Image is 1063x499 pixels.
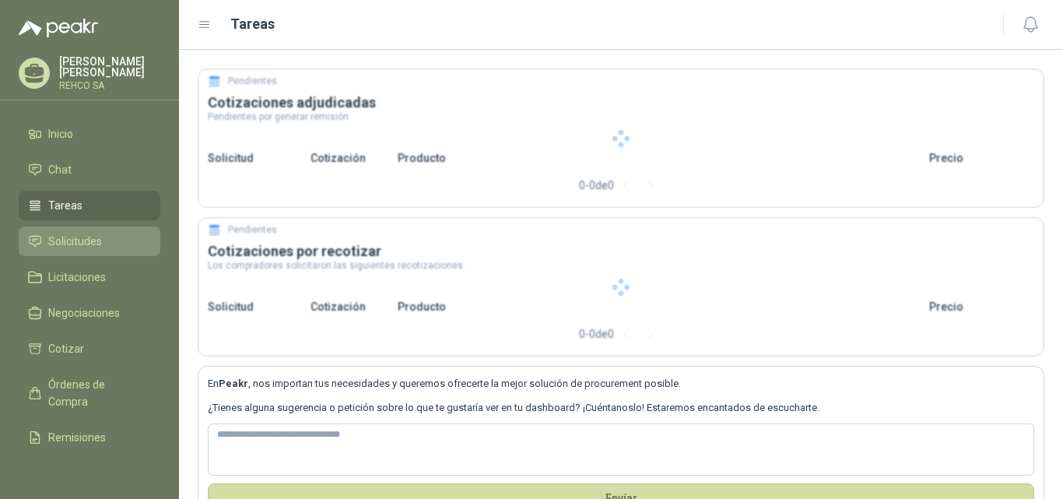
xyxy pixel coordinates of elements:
[208,376,1034,392] p: En , nos importan tus necesidades y queremos ofrecerte la mejor solución de procurement posible.
[19,370,160,416] a: Órdenes de Compra
[19,19,98,37] img: Logo peakr
[59,56,160,78] p: [PERSON_NAME] [PERSON_NAME]
[19,155,160,184] a: Chat
[48,429,106,446] span: Remisiones
[208,400,1034,416] p: ¿Tienes alguna sugerencia o petición sobre lo que te gustaría ver en tu dashboard? ¡Cuéntanoslo! ...
[19,227,160,256] a: Solicitudes
[48,340,84,357] span: Cotizar
[48,197,82,214] span: Tareas
[19,119,160,149] a: Inicio
[219,378,248,389] b: Peakr
[19,191,160,220] a: Tareas
[19,298,160,328] a: Negociaciones
[19,423,160,452] a: Remisiones
[48,161,72,178] span: Chat
[230,13,275,35] h1: Tareas
[59,81,160,90] p: REHCO SA
[19,459,160,488] a: Configuración
[48,125,73,142] span: Inicio
[48,269,106,286] span: Licitaciones
[48,376,146,410] span: Órdenes de Compra
[48,233,102,250] span: Solicitudes
[19,262,160,292] a: Licitaciones
[19,334,160,364] a: Cotizar
[48,304,120,322] span: Negociaciones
